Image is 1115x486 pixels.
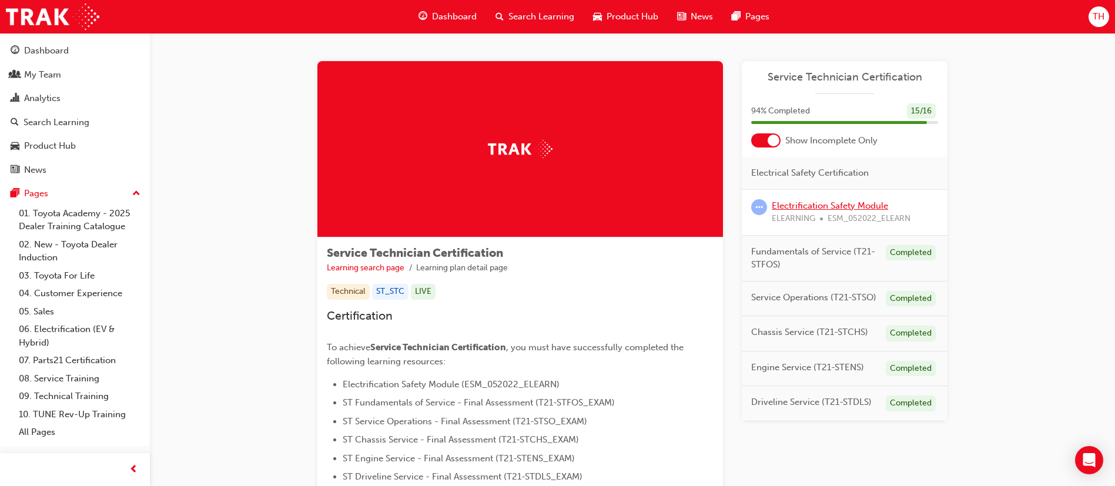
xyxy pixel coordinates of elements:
a: 10. TUNE Rev-Up Training [14,405,145,424]
span: chart-icon [11,93,19,104]
span: Search Learning [508,10,574,24]
span: ST Chassis Service - Final Assessment (T21-STCHS_EXAM) [343,434,579,445]
span: ELEARNING [772,212,815,226]
span: guage-icon [11,46,19,56]
button: TH [1089,6,1109,27]
a: 04. Customer Experience [14,284,145,303]
span: pages-icon [11,189,19,199]
span: news-icon [677,9,686,24]
a: 06. Electrification (EV & Hybrid) [14,320,145,351]
span: Engine Service (T21-STENS) [751,361,864,374]
span: prev-icon [129,462,138,477]
a: Dashboard [5,40,145,62]
a: 08. Service Training [14,370,145,388]
span: Show Incomplete Only [785,134,878,148]
div: Open Intercom Messenger [1075,446,1103,474]
span: Service Technician Certification [327,246,503,260]
span: learningRecordVerb_ATTEMPT-icon [751,199,767,215]
a: search-iconSearch Learning [486,5,584,29]
div: ST_STC [372,284,409,300]
div: 15 / 16 [907,103,936,119]
div: Technical [327,284,370,300]
a: Product Hub [5,135,145,157]
a: guage-iconDashboard [409,5,486,29]
span: To achieve [327,342,370,353]
button: DashboardMy TeamAnalyticsSearch LearningProduct HubNews [5,38,145,183]
span: Certification [327,309,393,323]
a: My Team [5,64,145,86]
span: news-icon [11,165,19,176]
a: 05. Sales [14,303,145,321]
button: Pages [5,183,145,205]
div: Product Hub [24,139,76,153]
a: All Pages [14,423,145,441]
img: Trak [6,4,99,30]
span: Electrical Safety Certification [751,166,869,180]
span: Pages [745,10,769,24]
span: TH [1093,10,1104,24]
a: News [5,159,145,181]
a: 09. Technical Training [14,387,145,405]
a: Electrification Safety Module [772,200,888,211]
div: Analytics [24,92,61,105]
a: Service Technician Certification [751,71,938,84]
span: Service Operations (T21-STSO) [751,291,876,304]
a: pages-iconPages [722,5,779,29]
span: people-icon [11,70,19,81]
span: Dashboard [432,10,477,24]
a: car-iconProduct Hub [584,5,668,29]
div: Completed [886,395,936,411]
span: , you must have successfully completed the following learning resources: [327,342,686,367]
span: Driveline Service (T21-STDLS) [751,395,872,409]
span: ESM_052022_ELEARN [828,212,910,226]
span: guage-icon [418,9,427,24]
span: ST Engine Service - Final Assessment (T21-STENS_EXAM) [343,453,575,464]
span: Chassis Service (T21-STCHS) [751,326,868,339]
span: ST Fundamentals of Service - Final Assessment (T21-STFOS_EXAM) [343,397,615,408]
span: News [691,10,713,24]
li: Learning plan detail page [416,262,508,275]
span: Service Technician Certification [370,342,506,353]
a: 01. Toyota Academy - 2025 Dealer Training Catalogue [14,205,145,236]
span: pages-icon [732,9,741,24]
span: up-icon [132,186,140,202]
span: ST Service Operations - Final Assessment (T21-STSO_EXAM) [343,416,587,427]
a: news-iconNews [668,5,722,29]
a: Search Learning [5,112,145,133]
a: Analytics [5,88,145,109]
span: search-icon [495,9,504,24]
div: Search Learning [24,116,89,129]
span: Product Hub [607,10,658,24]
span: Fundamentals of Service (T21-STFOS) [751,245,876,272]
div: Pages [24,187,48,200]
div: Completed [886,245,936,261]
span: car-icon [593,9,602,24]
a: 07. Parts21 Certification [14,351,145,370]
a: Learning search page [327,263,404,273]
span: 94 % Completed [751,105,810,118]
img: Trak [488,140,553,158]
div: News [24,163,46,177]
span: search-icon [11,118,19,128]
div: LIVE [411,284,436,300]
div: Completed [886,361,936,377]
span: Electrification Safety Module (ESM_052022_ELEARN) [343,379,560,390]
div: Completed [886,326,936,341]
div: My Team [24,68,61,82]
span: car-icon [11,141,19,152]
a: 03. Toyota For Life [14,267,145,285]
a: 02. New - Toyota Dealer Induction [14,236,145,267]
div: Completed [886,291,936,307]
div: Dashboard [24,44,69,58]
span: ST Driveline Service - Final Assessment (T21-STDLS_EXAM) [343,471,582,482]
